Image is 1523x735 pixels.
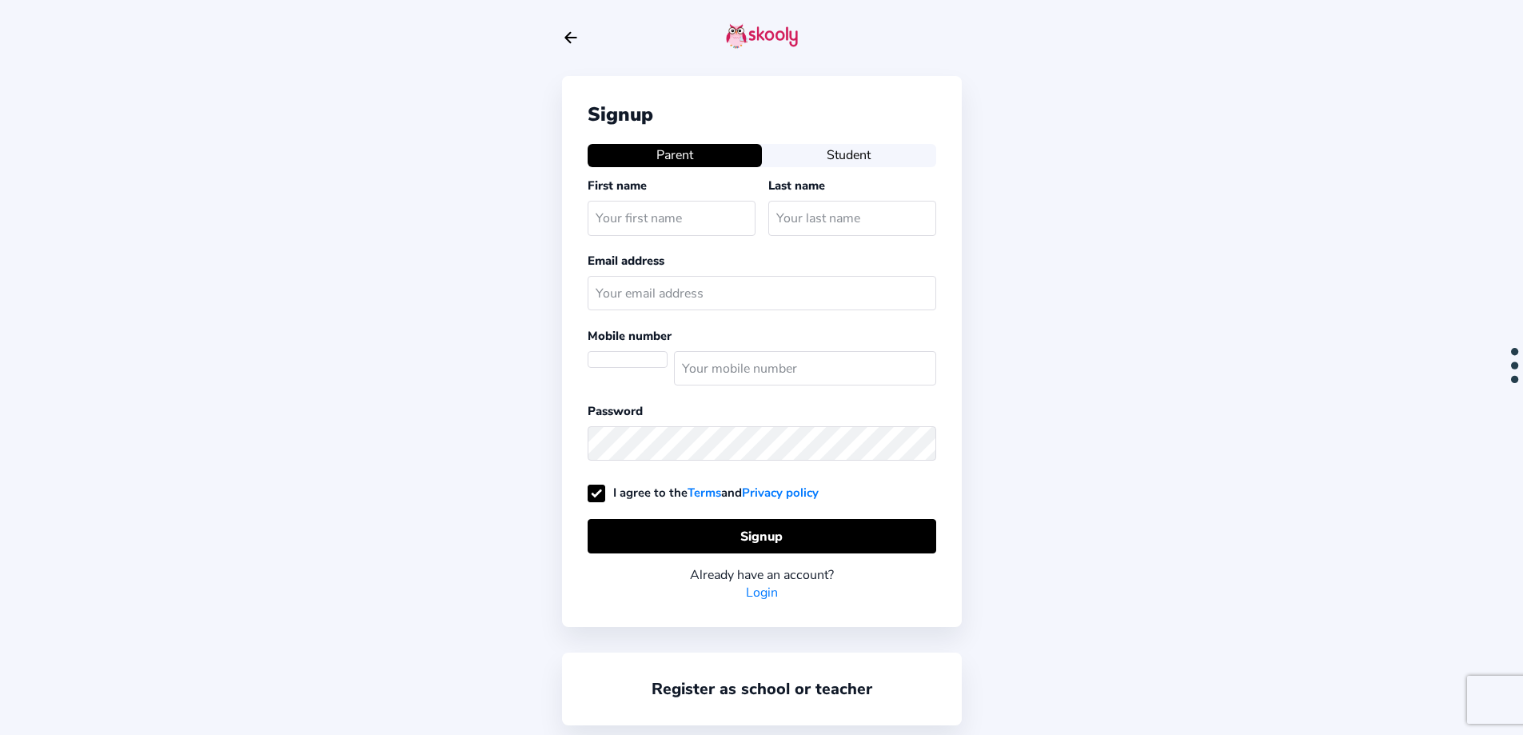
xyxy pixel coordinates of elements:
a: Privacy policy [742,485,819,501]
a: Register as school or teacher [652,678,872,700]
img: skooly-logo.png [726,23,798,49]
label: Last name [768,178,825,194]
button: Parent [588,144,762,166]
button: Student [762,144,936,166]
input: Your first name [588,201,756,235]
input: Your mobile number [674,351,936,385]
label: I agree to the and [588,485,819,501]
a: Login [746,584,778,601]
label: Mobile number [588,328,672,344]
div: Signup [588,102,936,127]
button: eye outlineeye off outline [911,435,935,452]
div: Already have an account? [588,566,936,584]
label: Email address [588,253,664,269]
input: Your last name [768,201,936,235]
input: Your email address [588,276,936,310]
ion-icon: eye outline [911,435,928,452]
button: Signup [588,519,936,553]
a: Terms [688,485,721,501]
button: arrow back outline [562,29,580,46]
label: Password [588,403,643,419]
label: First name [588,178,647,194]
